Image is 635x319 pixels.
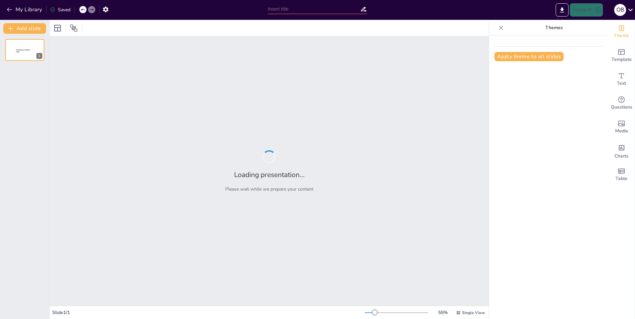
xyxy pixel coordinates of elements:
[52,309,365,316] div: Slide 1 / 1
[506,20,602,36] p: Themes
[608,44,635,68] div: Add ready made slides
[608,115,635,139] div: Add images, graphics, shapes or video
[617,80,626,87] span: Text
[435,309,451,316] div: 55 %
[5,4,45,15] button: My Library
[608,139,635,163] div: Add charts and graphs
[570,3,603,17] button: Present
[52,23,63,33] div: Layout
[225,186,314,192] p: Please wait while we prepare your content
[5,39,44,61] div: 1
[615,175,627,182] span: Table
[462,310,485,315] span: Single View
[556,3,569,17] button: Export to PowerPoint
[3,23,46,34] button: Add slide
[36,53,42,59] div: 1
[50,7,70,13] div: Saved
[608,163,635,187] div: Add a table
[608,20,635,44] div: Change the overall theme
[70,24,78,32] span: Position
[614,153,628,160] span: Charts
[608,91,635,115] div: Get real-time input from your audience
[615,127,628,135] span: Media
[268,4,360,14] input: Insert title
[614,3,626,17] button: O B
[612,56,632,63] span: Template
[614,4,626,16] div: O B
[494,52,564,61] button: Apply theme to all slides
[16,49,30,53] span: Sendsteps presentation editor
[234,170,305,179] h2: Loading presentation...
[614,32,629,39] span: Theme
[608,68,635,91] div: Add text boxes
[611,104,632,111] span: Questions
